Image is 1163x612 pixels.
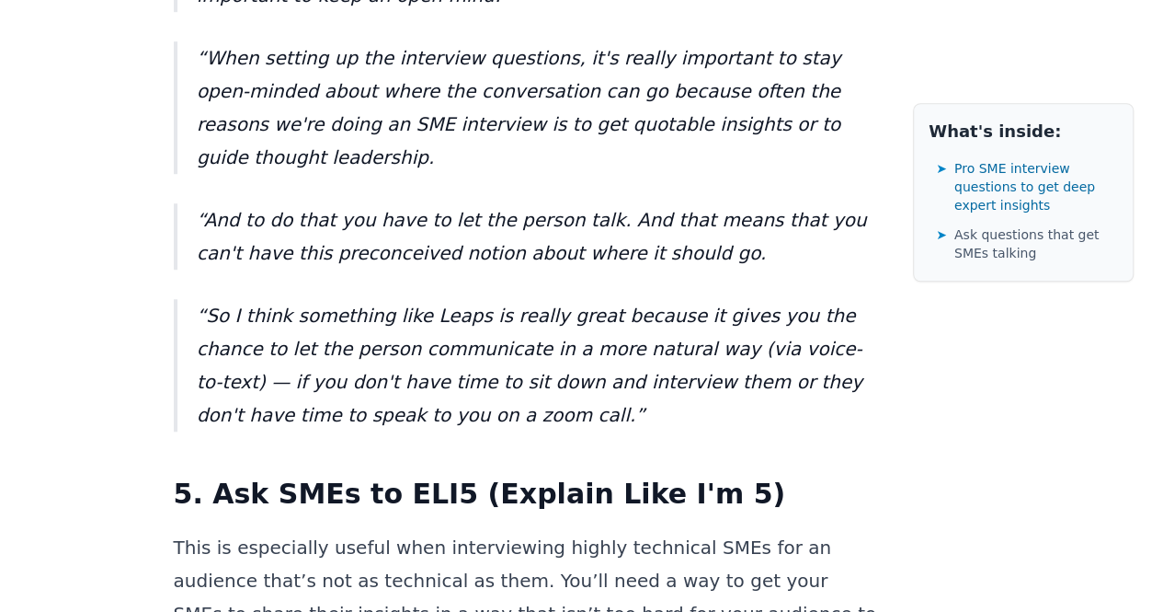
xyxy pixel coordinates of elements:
blockquote: “And to do that you have to let the person talk. And that means that you can't have this preconce... [174,203,880,270]
a: ➤Pro SME interview questions to get deep expert insights [936,156,1118,218]
blockquote: “When setting up the interview questions, it's really important to stay open-minded about where t... [174,41,880,174]
span: ➤ [936,159,947,178]
blockquote: “So I think something like Leaps is really great because it gives you the chance to let the perso... [174,299,880,432]
span: Pro SME interview questions to get deep expert insights [954,159,1118,214]
h2: What's inside: [929,119,1118,144]
strong: 5. Ask SMEs to ELI5 (Explain Like I'm 5) [174,478,786,510]
a: ➤Ask questions that get SMEs talking [936,222,1118,266]
span: ➤ [936,225,947,244]
span: Ask questions that get SMEs talking [954,225,1118,262]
